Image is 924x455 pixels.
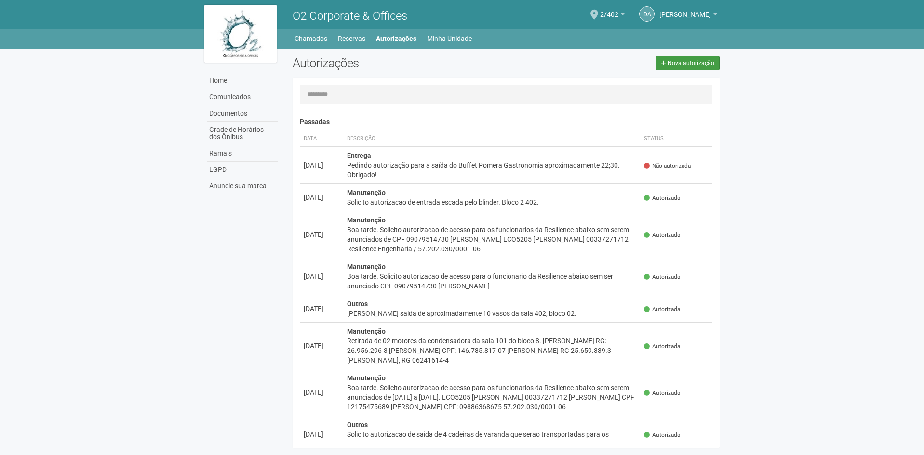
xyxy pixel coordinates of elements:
a: Documentos [207,105,278,122]
span: Autorizada [644,305,680,313]
div: [DATE] [304,193,339,202]
a: 2/402 [600,12,625,20]
a: [PERSON_NAME] [659,12,717,20]
a: Ramais [207,145,278,162]
span: Nova autorização [668,60,714,66]
div: Solicito autorizacao de entrada escada pelo blinder. Bloco 2 402. [347,197,637,207]
h2: Autorizações [293,56,499,70]
span: 2/402 [600,1,618,18]
th: Descrição [343,131,641,147]
a: Chamados [295,32,327,45]
div: Retirada de 02 motores da condensadora da sala 101 do bloco 8. [PERSON_NAME] RG: 26.956.296-3 [PE... [347,336,637,365]
span: Não autorizada [644,162,691,170]
strong: Manutenção [347,189,386,196]
a: Minha Unidade [427,32,472,45]
div: [DATE] [304,388,339,397]
a: Nova autorização [656,56,720,70]
a: Reservas [338,32,365,45]
div: Boa tarde. Solicito autorizacao de acesso para o funcionario da Resilience abaixo sem ser anuncia... [347,272,637,291]
span: Daniel Andres Soto Lozada [659,1,711,18]
a: Anuncie sua marca [207,178,278,194]
div: Boa tarde. Solicito autorizacao de acesso para os funcionarios da Resilience abaixo sem serem anu... [347,225,637,254]
div: [PERSON_NAME] saida de aproximadamente 10 vasos da sala 402, bloco 02. [347,309,637,318]
span: Autorizada [644,231,680,239]
h4: Passadas [300,118,713,126]
div: Pedindo autorização para a saída do Buffet Pomera Gastronomia aproximadamente 22;30. Obrigado! [347,160,637,180]
a: Comunicados [207,89,278,105]
span: Autorizada [644,342,680,351]
strong: Outros [347,300,368,308]
strong: Manutenção [347,374,386,382]
strong: Manutenção [347,263,386,271]
div: Solicito autorizacao de saida de 4 cadeiras de varanda que serao transportadas para os apartamentos. [347,429,637,449]
div: [DATE] [304,341,339,351]
div: [DATE] [304,272,339,281]
div: [DATE] [304,304,339,313]
a: LGPD [207,162,278,178]
div: [DATE] [304,230,339,239]
div: Boa tarde. Solicito autorizacao de acesso para os funcionarios da Resilience abaixo sem serem anu... [347,383,637,412]
th: Data [300,131,343,147]
span: Autorizada [644,194,680,202]
img: logo.jpg [204,5,277,63]
span: O2 Corporate & Offices [293,9,407,23]
strong: Outros [347,421,368,429]
a: DA [639,6,655,22]
strong: Entrega [347,152,371,159]
th: Status [640,131,712,147]
strong: Manutenção [347,327,386,335]
a: Grade de Horários dos Ônibus [207,122,278,145]
strong: Manutenção [347,216,386,224]
a: Autorizações [376,32,416,45]
span: Autorizada [644,273,680,281]
a: Home [207,73,278,89]
span: Autorizada [644,389,680,397]
span: Autorizada [644,431,680,439]
div: [DATE] [304,429,339,439]
div: [DATE] [304,160,339,170]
